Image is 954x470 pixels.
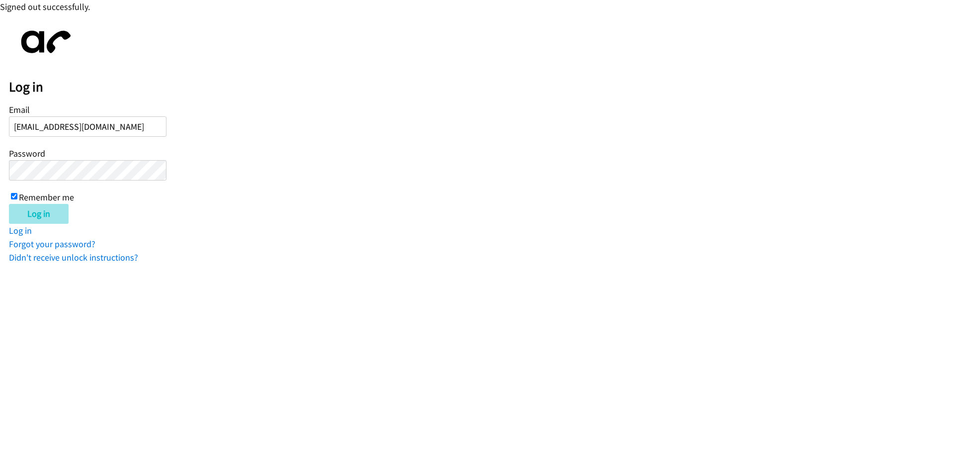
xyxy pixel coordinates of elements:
[9,252,138,263] a: Didn't receive unlock instructions?
[9,148,45,159] label: Password
[9,204,69,224] input: Log in
[9,79,954,95] h2: Log in
[19,191,74,203] label: Remember me
[9,104,30,115] label: Email
[9,238,95,250] a: Forgot your password?
[9,225,32,236] a: Log in
[9,22,79,62] img: aphone-8a226864a2ddd6a5e75d1ebefc011f4aa8f32683c2d82f3fb0802fe031f96514.svg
